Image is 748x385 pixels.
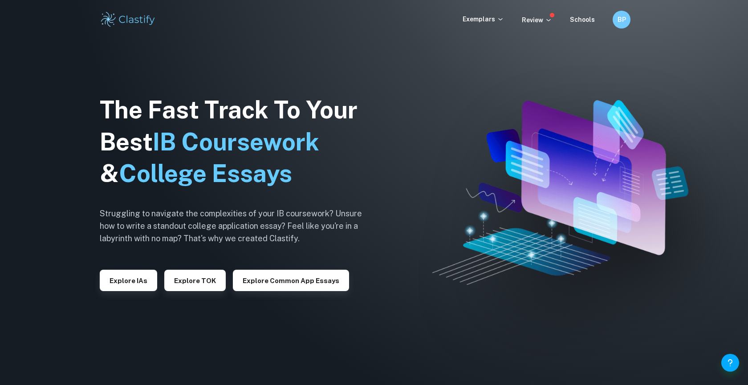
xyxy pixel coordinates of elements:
a: Explore IAs [100,276,157,284]
button: Help and Feedback [721,354,739,372]
img: Clastify logo [100,11,156,28]
h6: Struggling to navigate the complexities of your IB coursework? Unsure how to write a standout col... [100,207,376,245]
h6: BP [617,15,627,24]
img: Clastify hero [432,100,688,285]
p: Review [522,15,552,25]
button: Explore IAs [100,270,157,291]
span: College Essays [119,159,292,187]
p: Exemplars [463,14,504,24]
button: Explore TOK [164,270,226,291]
a: Explore Common App essays [233,276,349,284]
a: Schools [570,16,595,23]
button: BP [613,11,630,28]
span: IB Coursework [153,128,319,156]
h1: The Fast Track To Your Best & [100,94,376,190]
a: Explore TOK [164,276,226,284]
button: Explore Common App essays [233,270,349,291]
